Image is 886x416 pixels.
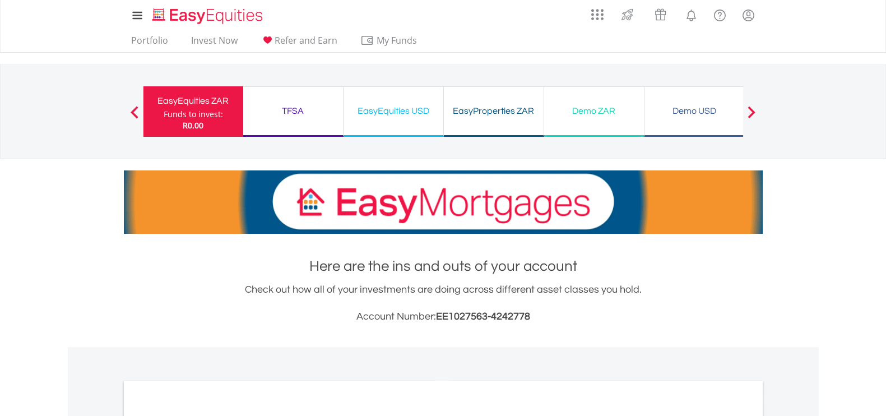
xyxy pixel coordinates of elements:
[734,3,763,27] a: My Profile
[706,3,734,25] a: FAQ's and Support
[250,103,336,119] div: TFSA
[360,33,434,48] span: My Funds
[350,103,437,119] div: EasyEquities USD
[164,109,223,120] div: Funds to invest:
[275,34,337,47] span: Refer and Earn
[124,282,763,325] div: Check out how all of your investments are doing across different asset classes you hold.
[644,3,677,24] a: Vouchers
[256,35,342,52] a: Refer and Earn
[127,35,173,52] a: Portfolio
[551,103,637,119] div: Demo ZAR
[187,35,242,52] a: Invest Now
[584,3,611,21] a: AppsGrid
[124,170,763,234] img: EasyMortage Promotion Banner
[123,112,146,123] button: Previous
[150,7,267,25] img: EasyEquities_Logo.png
[740,112,763,123] button: Next
[651,6,670,24] img: vouchers-v2.svg
[436,311,530,322] span: EE1027563-4242778
[124,309,763,325] h3: Account Number:
[591,8,604,21] img: grid-menu-icon.svg
[651,103,737,119] div: Demo USD
[451,103,537,119] div: EasyProperties ZAR
[618,6,637,24] img: thrive-v2.svg
[183,120,203,131] span: R0.00
[677,3,706,25] a: Notifications
[148,3,267,25] a: Home page
[150,93,236,109] div: EasyEquities ZAR
[124,256,763,276] h1: Here are the ins and outs of your account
